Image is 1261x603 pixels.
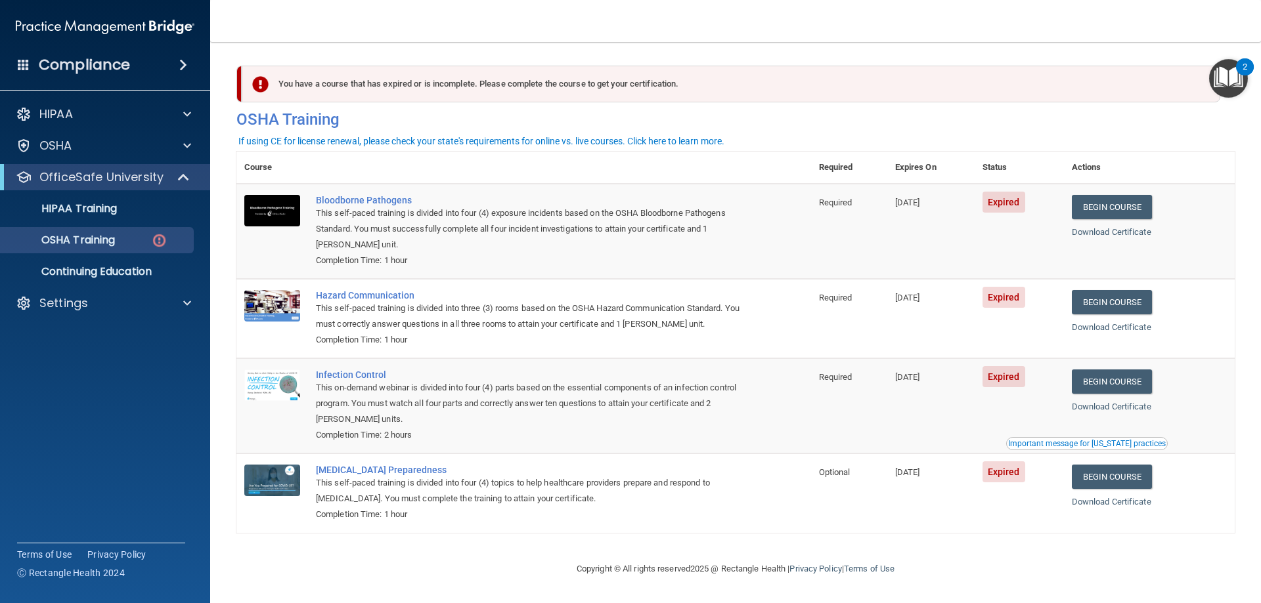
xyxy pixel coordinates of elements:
a: HIPAA [16,106,191,122]
span: [DATE] [895,467,920,477]
span: [DATE] [895,293,920,302]
p: OfficeSafe University [39,169,164,185]
span: Ⓒ Rectangle Health 2024 [17,566,125,579]
div: Completion Time: 1 hour [316,253,745,268]
a: Settings [16,295,191,311]
span: [DATE] [895,372,920,382]
img: PMB logo [16,14,194,40]
span: Optional [819,467,851,477]
span: Expired [983,287,1025,308]
a: Terms of Use [844,564,895,573]
a: Begin Course [1072,290,1152,314]
p: Settings [39,295,88,311]
a: Download Certificate [1072,227,1151,237]
span: Required [819,372,852,382]
div: 2 [1243,67,1247,84]
th: Course [236,152,308,184]
p: HIPAA Training [9,202,117,215]
div: If using CE for license renewal, please check your state's requirements for online vs. live cours... [238,136,724,146]
th: Expires On [887,152,975,184]
span: Expired [983,461,1025,482]
a: Hazard Communication [316,290,745,301]
span: Expired [983,192,1025,213]
div: This on-demand webinar is divided into four (4) parts based on the essential components of an inf... [316,380,745,427]
a: OSHA [16,138,191,154]
a: Begin Course [1072,195,1152,219]
a: Privacy Policy [789,564,841,573]
div: Copyright © All rights reserved 2025 @ Rectangle Health | | [496,548,975,590]
th: Actions [1064,152,1235,184]
h4: OSHA Training [236,110,1235,129]
a: Download Certificate [1072,402,1151,411]
img: danger-circle.6113f641.png [151,232,167,249]
th: Status [975,152,1064,184]
a: Download Certificate [1072,497,1151,507]
a: Privacy Policy [87,548,146,561]
a: [MEDICAL_DATA] Preparedness [316,465,745,475]
span: [DATE] [895,198,920,207]
div: Completion Time: 2 hours [316,427,745,443]
button: Open Resource Center, 2 new notifications [1209,59,1248,98]
span: Required [819,198,852,207]
a: Begin Course [1072,369,1152,394]
p: OSHA Training [9,234,115,247]
span: Expired [983,366,1025,387]
a: Begin Course [1072,465,1152,489]
button: If using CE for license renewal, please check your state's requirements for online vs. live cours... [236,135,726,148]
div: This self-paced training is divided into four (4) exposure incidents based on the OSHA Bloodborne... [316,205,745,253]
a: Infection Control [316,369,745,380]
button: Read this if you are a dental practitioner in the state of CA [1006,437,1168,450]
div: You have a course that has expired or is incomplete. Please complete the course to get your certi... [242,66,1220,102]
div: This self-paced training is divided into four (4) topics to help healthcare providers prepare and... [316,475,745,507]
h4: Compliance [39,56,130,74]
div: This self-paced training is divided into three (3) rooms based on the OSHA Hazard Communication S... [316,301,745,332]
p: HIPAA [39,106,73,122]
a: OfficeSafe University [16,169,190,185]
p: OSHA [39,138,72,154]
div: Completion Time: 1 hour [316,332,745,348]
img: exclamation-circle-solid-danger.72ef9ffc.png [252,76,269,93]
span: Required [819,293,852,302]
div: Completion Time: 1 hour [316,507,745,522]
a: Terms of Use [17,548,72,561]
div: Important message for [US_STATE] practices [1008,440,1166,447]
th: Required [811,152,887,184]
p: Continuing Education [9,265,188,278]
a: Bloodborne Pathogens [316,195,745,205]
a: Download Certificate [1072,322,1151,332]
